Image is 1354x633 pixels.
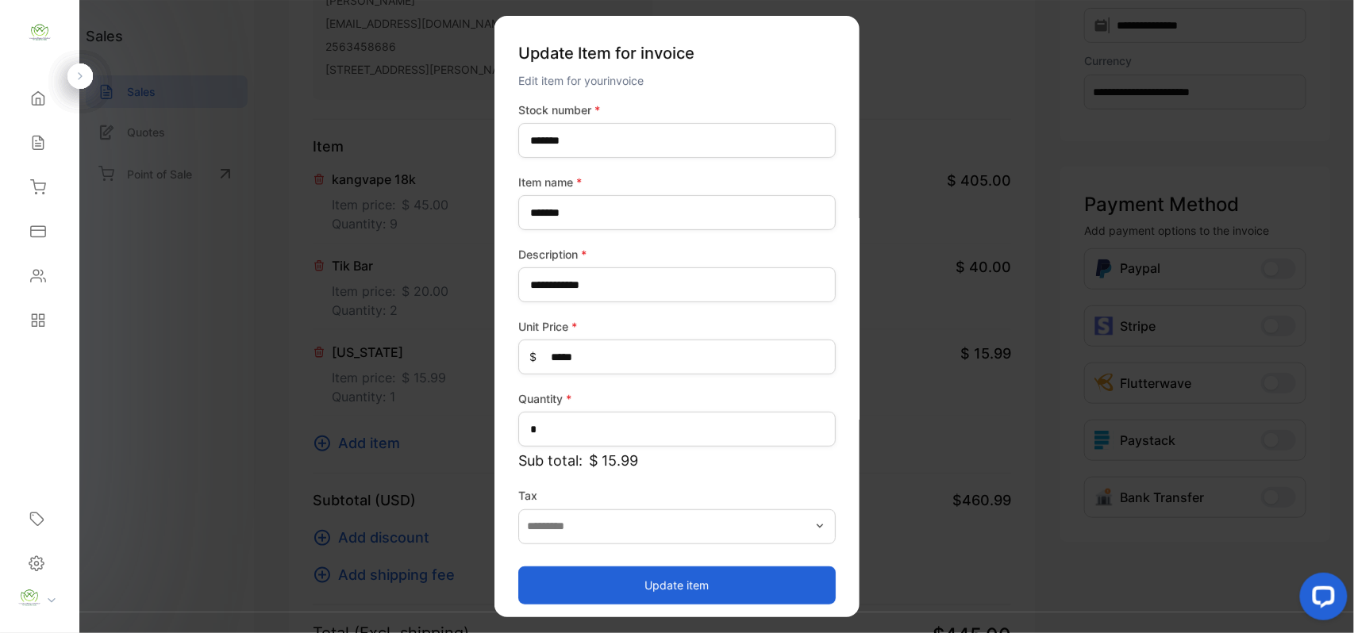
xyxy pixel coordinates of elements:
label: Item name [518,174,836,190]
label: Stock number [518,102,836,118]
label: Description [518,246,836,263]
label: Tax [518,487,836,504]
span: $ 15.99 [589,450,638,471]
img: logo [28,21,52,44]
span: Edit item for your invoice [518,74,644,87]
label: Quantity [518,390,836,407]
p: Update Item for invoice [518,35,836,71]
iframe: LiveChat chat widget [1287,566,1354,633]
label: Unit Price [518,318,836,335]
img: profile [17,586,41,610]
span: $ [529,348,537,365]
button: Update item [518,566,836,604]
p: Sub total: [518,450,836,471]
